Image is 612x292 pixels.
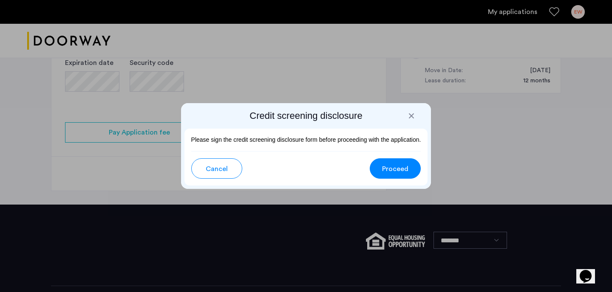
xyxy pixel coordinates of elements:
[382,164,408,174] span: Proceed
[370,158,421,179] button: button
[206,164,228,174] span: Cancel
[191,135,421,144] p: Please sign the credit screening disclosure form before proceeding with the application.
[184,110,428,122] h2: Credit screening disclosure
[576,258,603,284] iframe: chat widget
[191,158,242,179] button: button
